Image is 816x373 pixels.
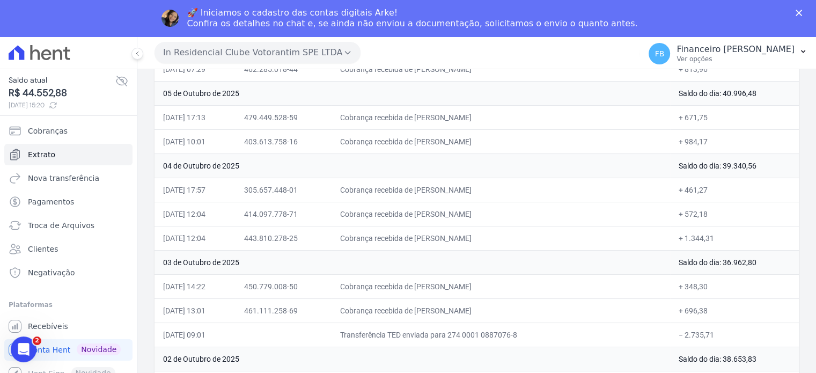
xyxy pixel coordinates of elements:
td: [DATE] 12:04 [155,202,236,226]
span: Extrato [28,149,55,160]
td: Cobrança recebida de [PERSON_NAME] [332,226,670,250]
td: Cobrança recebida de [PERSON_NAME] [332,202,670,226]
span: Novidade [77,343,121,355]
td: Cobrança recebida de [PERSON_NAME] [332,105,670,129]
span: FB [655,50,664,57]
td: Saldo do dia: 40.996,48 [670,81,799,105]
div: 🚀 Iniciamos o cadastro das contas digitais Arke! Confira os detalhes no chat e, se ainda não envi... [187,8,638,29]
span: Clientes [28,244,58,254]
p: Ver opções [677,55,795,63]
a: Extrato [4,144,133,165]
td: − 2.735,71 [670,323,799,347]
td: 02 de Outubro de 2025 [155,347,670,371]
td: 450.779.008-50 [236,274,332,298]
a: Negativação [4,262,133,283]
div: Plataformas [9,298,128,311]
td: Saldo do dia: 39.340,56 [670,153,799,178]
span: [DATE] 15:20 [9,100,115,110]
img: Profile image for Adriane [161,10,179,27]
td: 403.613.758-16 [236,129,332,153]
td: + 461,27 [670,178,799,202]
td: 03 de Outubro de 2025 [155,250,670,274]
span: Cobranças [28,126,68,136]
td: Transferência TED enviada para 274 0001 0887076-8 [332,323,670,347]
span: 2 [33,337,41,345]
td: Cobrança recebida de [PERSON_NAME] [332,129,670,153]
td: + 572,18 [670,202,799,226]
td: Cobrança recebida de [PERSON_NAME] [332,274,670,298]
td: Saldo do dia: 38.653,83 [670,347,799,371]
a: Troca de Arquivos [4,215,133,236]
span: R$ 44.552,88 [9,86,115,100]
td: [DATE] 09:01 [155,323,236,347]
td: [DATE] 14:22 [155,274,236,298]
iframe: Intercom live chat [11,337,36,362]
td: + 671,75 [670,105,799,129]
span: Nova transferência [28,173,99,184]
td: 443.810.278-25 [236,226,332,250]
p: Financeiro [PERSON_NAME] [677,44,795,55]
td: Saldo do dia: 36.962,80 [670,250,799,274]
td: 461.111.258-69 [236,298,332,323]
td: + 984,17 [670,129,799,153]
td: + 696,38 [670,298,799,323]
td: Cobrança recebida de [PERSON_NAME] [332,298,670,323]
span: Saldo atual [9,75,115,86]
a: Clientes [4,238,133,260]
td: [DATE] 12:04 [155,226,236,250]
button: In Residencial Clube Votorantim SPE LTDA [155,42,361,63]
td: [DATE] 13:01 [155,298,236,323]
span: Troca de Arquivos [28,220,94,231]
span: Negativação [28,267,75,278]
td: 05 de Outubro de 2025 [155,81,670,105]
span: Pagamentos [28,196,74,207]
div: Fechar [796,10,806,16]
td: 414.097.778-71 [236,202,332,226]
td: 305.657.448-01 [236,178,332,202]
a: Conta Hent Novidade [4,339,133,361]
td: + 348,30 [670,274,799,298]
a: Pagamentos [4,191,133,213]
td: [DATE] 17:13 [155,105,236,129]
button: FB Financeiro [PERSON_NAME] Ver opções [640,39,816,69]
a: Recebíveis [4,316,133,337]
span: Conta Hent [28,345,70,355]
td: [DATE] 10:01 [155,129,236,153]
td: Cobrança recebida de [PERSON_NAME] [332,178,670,202]
td: 479.449.528-59 [236,105,332,129]
a: Nova transferência [4,167,133,189]
a: Cobranças [4,120,133,142]
td: + 1.344,31 [670,226,799,250]
span: Recebíveis [28,321,68,332]
td: 04 de Outubro de 2025 [155,153,670,178]
td: [DATE] 17:57 [155,178,236,202]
